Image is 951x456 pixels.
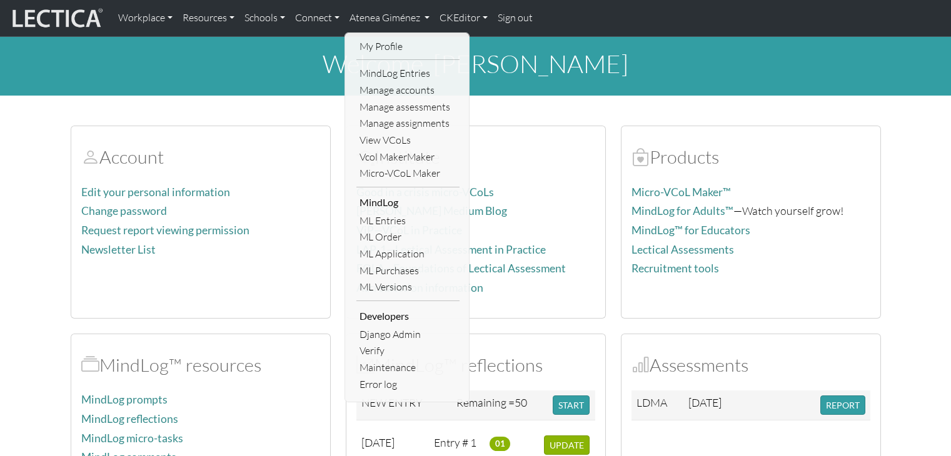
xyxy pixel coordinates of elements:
[356,359,460,376] a: Maintenance
[435,5,493,31] a: CKEditor
[356,354,595,376] h2: MindLog™ reflections
[356,376,460,393] a: Error log
[356,326,460,343] a: Django Admin
[515,395,527,409] span: 50
[178,5,239,31] a: Resources
[345,5,435,31] a: Atenea Giménez
[81,224,249,237] a: Request report viewing permission
[631,146,650,168] span: Products
[356,38,460,393] ul: Atenea Giménez
[631,390,684,420] td: LDMA
[356,342,460,359] a: Verify
[81,146,99,168] span: Account
[356,306,460,326] li: Developers
[631,262,719,275] a: Recruitment tools
[631,146,870,168] h2: Products
[81,204,167,217] a: Change password
[113,5,178,31] a: Workplace
[356,99,460,116] a: Manage assessments
[356,262,460,279] a: ML Purchases
[820,395,865,415] button: REPORT
[356,192,460,212] li: MindLog
[493,5,538,31] a: Sign out
[490,437,510,450] span: 01
[356,115,460,132] a: Manage assignments
[356,65,460,82] a: MindLog Entries
[356,149,460,166] a: Vcol MakerMaker
[631,243,734,256] a: Lectical Assessments
[688,395,722,409] span: [DATE]
[356,146,595,168] h2: Institute
[356,279,460,295] a: ML Versions
[239,5,290,31] a: Schools
[356,229,460,245] a: ML Order
[356,82,460,99] a: Manage accounts
[9,6,103,30] img: lecticalive
[81,354,320,376] h2: MindLog™ resources
[631,354,870,376] h2: Assessments
[81,432,183,445] a: MindLog micro-tasks
[81,186,230,199] a: Edit your personal information
[356,245,460,262] a: ML Application
[290,5,345,31] a: Connect
[356,165,460,182] a: Micro-VCoL Maker
[451,390,548,420] td: Remaining =
[81,146,320,168] h2: Account
[631,354,650,376] span: Assessments
[81,354,99,376] span: MindLog™ resources
[356,212,460,229] a: ML Entries
[356,38,460,55] a: My Profile
[553,395,590,415] button: START
[631,224,750,237] a: MindLog™ for Educators
[550,440,584,450] span: UPDATE
[631,204,733,217] a: MindLog for Adults™
[544,435,590,455] button: UPDATE
[81,393,168,406] a: MindLog prompts
[631,186,731,199] a: Micro-VCoL Maker™
[81,243,156,256] a: Newsletter List
[356,132,460,149] a: View VCoLs
[356,390,452,420] td: NEW ENTRY
[361,435,395,449] span: [DATE]
[631,202,870,220] p: —Watch yourself grow!
[81,412,178,425] a: MindLog reflections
